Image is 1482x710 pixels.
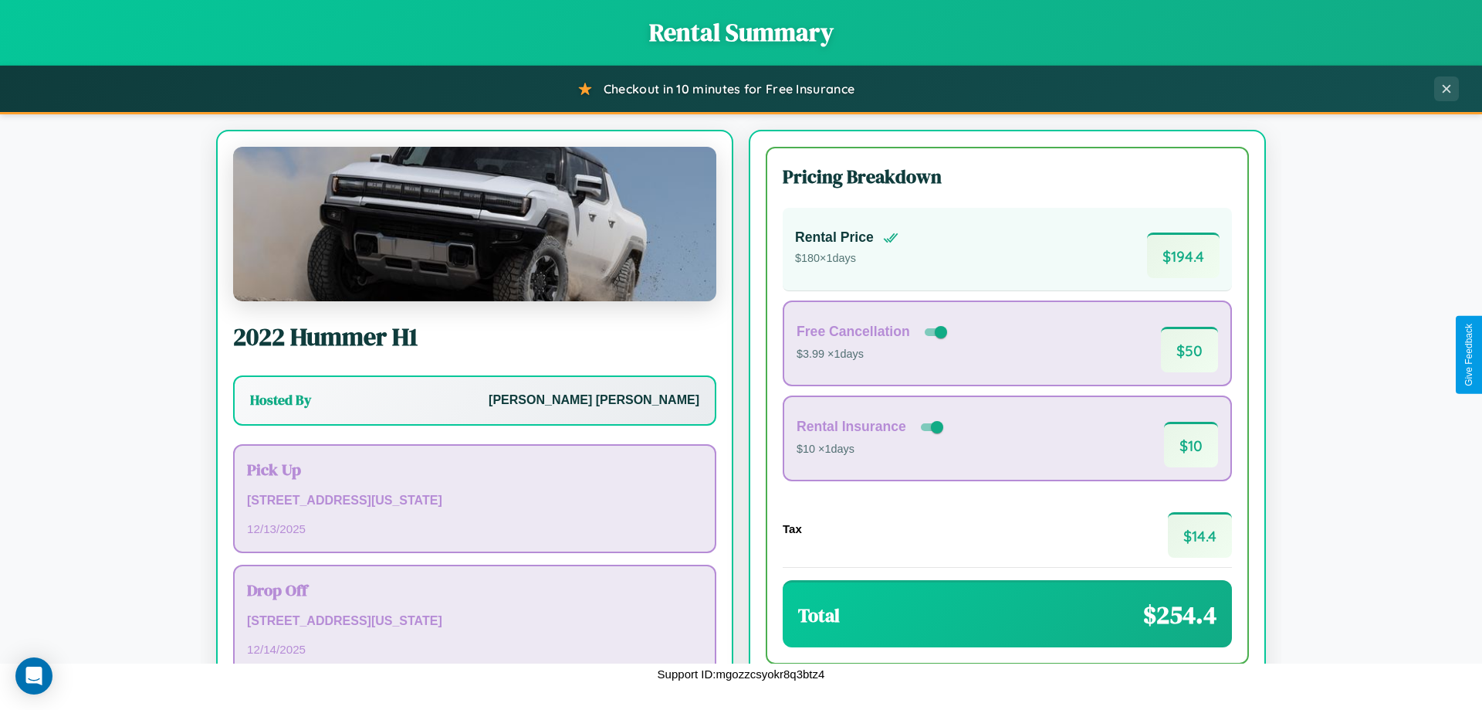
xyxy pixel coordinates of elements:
p: 12 / 14 / 2025 [247,639,702,660]
span: $ 10 [1164,422,1218,467]
div: Give Feedback [1463,324,1474,386]
h3: Total [798,603,840,628]
p: Support ID: mgozzcsyokr8q3btz4 [658,664,825,685]
p: $3.99 × 1 days [797,345,950,365]
p: [STREET_ADDRESS][US_STATE] [247,610,702,633]
span: $ 14.4 [1168,512,1232,558]
p: 12 / 13 / 2025 [247,518,702,539]
h3: Pricing Breakdown [783,164,1232,189]
p: $ 180 × 1 days [795,249,898,269]
h2: 2022 Hummer H1 [233,320,716,354]
img: Hummer H1 [233,147,716,301]
p: [STREET_ADDRESS][US_STATE] [247,490,702,512]
h3: Hosted By [250,391,311,409]
h1: Rental Summary [15,15,1467,49]
span: $ 50 [1161,327,1218,372]
h4: Rental Insurance [797,419,906,435]
span: $ 194.4 [1147,233,1220,278]
span: Checkout in 10 minutes for Free Insurance [604,81,854,97]
h4: Free Cancellation [797,324,910,340]
span: $ 254.4 [1143,598,1216,632]
h4: Tax [783,522,802,535]
h4: Rental Price [795,229,874,246]
p: [PERSON_NAME] [PERSON_NAME] [489,389,699,412]
h3: Pick Up [247,458,702,481]
p: $10 × 1 days [797,440,946,460]
h3: Drop Off [247,579,702,601]
div: Open Intercom Messenger [15,657,52,695]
